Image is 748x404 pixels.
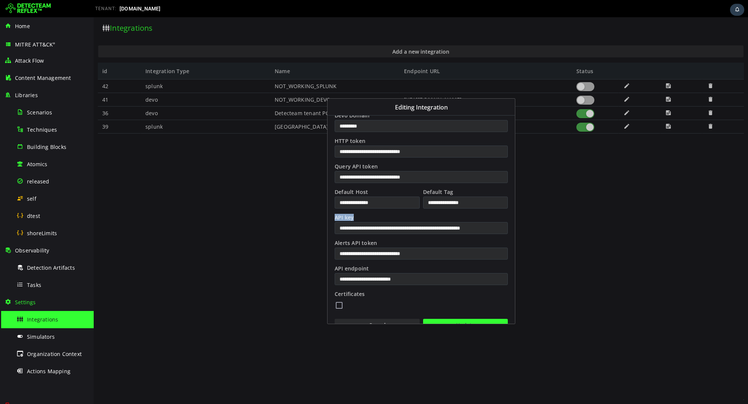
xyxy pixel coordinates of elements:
[27,195,36,202] span: self
[240,170,327,178] label: Default Host
[27,178,49,185] span: released
[27,126,57,133] span: Techniques
[27,143,66,150] span: Building Blocks
[240,195,415,204] label: API key
[233,81,422,307] div: Add a new Integration
[240,221,415,229] label: Alerts API token
[329,302,414,314] button: Update
[15,92,38,99] span: Libraries
[15,23,30,30] span: Home
[27,368,70,375] span: Actions Mapping
[241,282,250,294] button: Certificates
[730,4,744,16] div: Task Notifications
[240,246,415,255] label: API endpoint
[27,350,82,357] span: Organization Context
[27,333,55,340] span: Simulators
[27,281,41,288] span: Tasks
[27,316,58,323] span: Integrations
[120,6,161,12] span: [DOMAIN_NAME]
[15,247,49,254] span: Observability
[53,42,55,45] sup: ®
[240,144,415,153] label: Query API token
[27,161,47,168] span: Atomics
[240,119,415,127] label: HTTP token
[15,74,71,81] span: Content Management
[6,3,51,15] img: Detecteam logo
[27,264,75,271] span: Detection Artifacts
[27,230,57,237] span: shoreLimits
[15,41,55,48] span: MITRE ATT&CK
[95,6,117,11] span: TENANT:
[329,170,415,178] label: Default Tag
[15,299,36,306] span: Settings
[15,57,44,64] span: Attack Flow
[27,212,40,219] span: dtest
[240,272,415,280] label: Certificates
[27,109,52,116] span: Scenarios
[234,81,421,98] div: Editing Integration
[241,302,326,314] button: Cancel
